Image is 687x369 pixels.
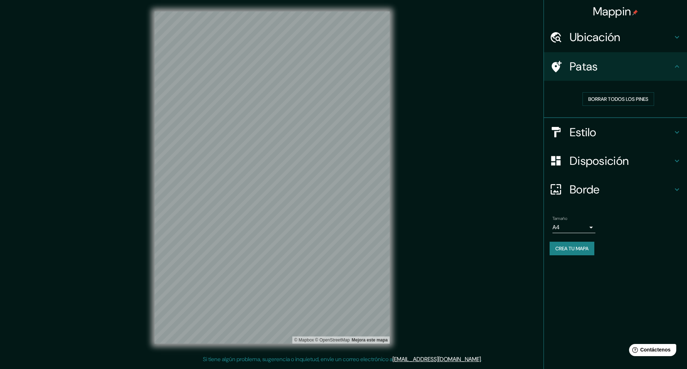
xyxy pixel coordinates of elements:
font: A4 [552,223,560,231]
font: Borde [570,182,600,197]
font: . [481,355,482,363]
font: Patas [570,59,598,74]
div: Disposición [544,147,687,175]
font: Estilo [570,125,596,140]
font: Tamaño [552,216,567,221]
iframe: Lanzador de widgets de ayuda [623,341,679,361]
font: Crea tu mapa [555,245,589,252]
div: A4 [552,222,595,233]
font: Mejora este mapa [352,338,388,343]
a: Mapbox [294,338,314,343]
a: Mapa de calles abierto [315,338,350,343]
a: Map feedback [352,338,388,343]
button: Borrar todos los pines [583,92,654,106]
font: Disposición [570,153,629,168]
font: Ubicación [570,30,620,45]
img: pin-icon.png [632,10,638,15]
div: Estilo [544,118,687,147]
font: . [483,355,484,363]
font: © Mapbox [294,338,314,343]
div: Borde [544,175,687,204]
font: Mappin [593,4,631,19]
font: © OpenStreetMap [315,338,350,343]
canvas: Mapa [155,11,390,344]
a: [EMAIL_ADDRESS][DOMAIN_NAME] [393,355,481,363]
font: Borrar todos los pines [588,96,648,102]
font: Si tiene algún problema, sugerencia o inquietud, envíe un correo electrónico a [203,355,393,363]
div: Patas [544,52,687,81]
font: . [482,355,483,363]
button: Crea tu mapa [550,242,594,255]
div: Ubicación [544,23,687,51]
